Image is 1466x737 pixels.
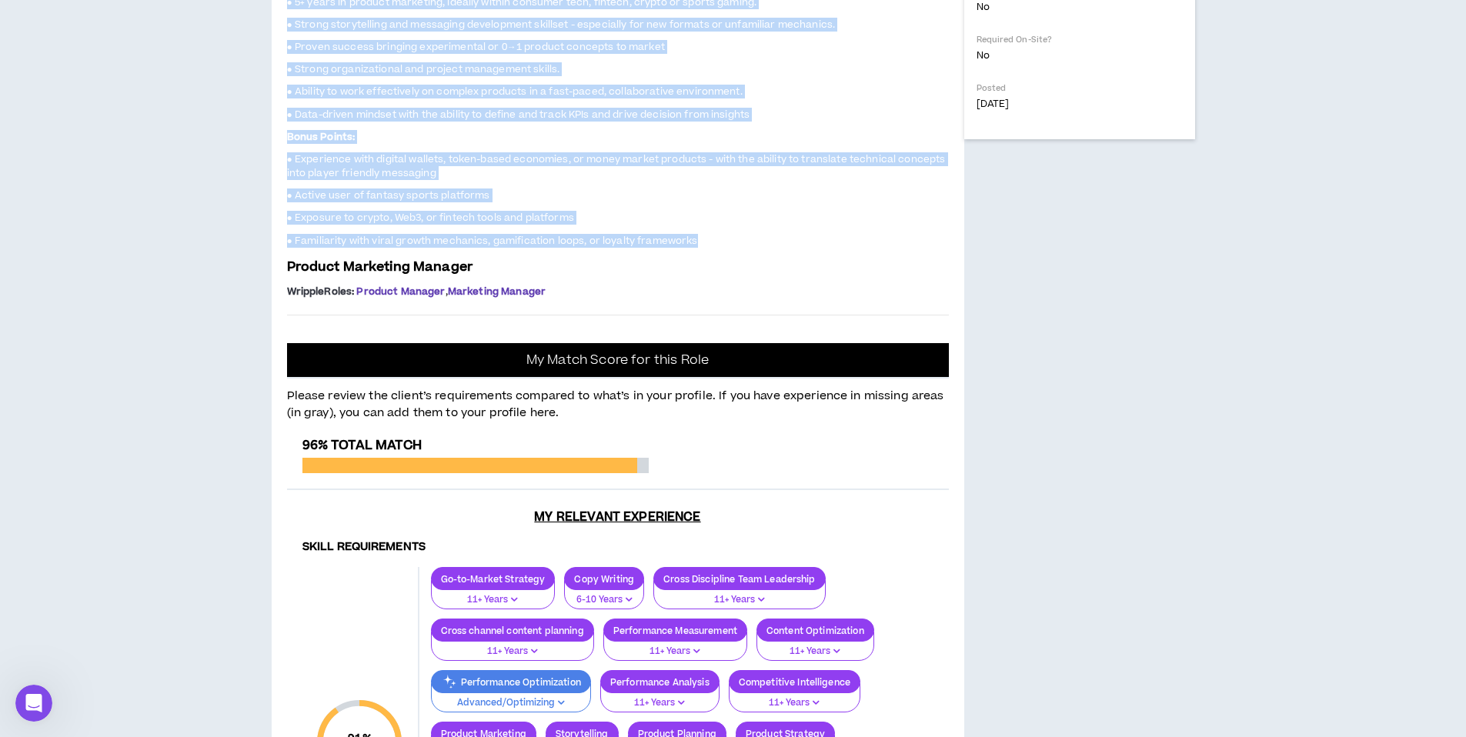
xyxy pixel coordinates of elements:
strong: Bonus Points: [287,130,356,144]
p: Cross Discipline Team Leadership [654,573,824,585]
button: Advanced/Optimizing [431,683,591,712]
iframe: Intercom live chat [15,685,52,722]
span: 96% Total Match [302,436,422,455]
span: Product Manager [356,285,445,298]
p: 11+ Years [610,696,710,710]
span: Marketing Manager [448,285,546,298]
span: ● Exposure to crypto, Web3, or fintech tools and platforms [287,211,574,225]
p: 11+ Years [441,593,546,607]
button: 11+ Years [431,580,556,609]
p: 11+ Years [441,645,584,659]
p: Copy Writing [565,573,643,585]
p: Posted [977,82,1183,94]
p: Competitive Intelligence [730,676,860,688]
button: 11+ Years [729,683,860,712]
p: 6-10 Years [574,593,634,607]
p: 11+ Years [739,696,850,710]
p: [DATE] [977,97,1183,111]
span: Wripple Roles : [287,285,355,298]
button: 11+ Years [603,632,747,661]
p: 11+ Years [663,593,815,607]
button: 6-10 Years [564,580,644,609]
span: ● Active user of fantasy sports platforms [287,188,490,202]
p: Performance Measurement [604,625,746,636]
span: ● Familiarity with viral growth mechanics, gamification loops, or loyalty frameworks [287,234,698,248]
h4: Skill Requirements [302,540,933,555]
button: 11+ Years [653,580,825,609]
p: Content Optimization [757,625,873,636]
p: , [287,285,949,298]
span: ● Experience with digital wallets, token-based economies, or money market products - with the abi... [287,152,946,180]
span: ● Ability to work effectively on complex products in a fast-paced, collaborative environment. [287,85,743,98]
h3: My Relevant Experience [287,509,949,525]
button: 11+ Years [431,632,594,661]
p: Please review the client’s requirements compared to what’s in your profile. If you have experienc... [287,379,949,422]
button: 11+ Years [756,632,874,661]
p: 11+ Years [766,645,864,659]
span: ● Strong organizational and project management skills. [287,62,560,76]
p: Go-to-Market Strategy [432,573,555,585]
p: 11+ Years [613,645,737,659]
p: Performance Analysis [601,676,719,688]
p: No [977,48,1183,62]
p: My Match Score for this Role [526,352,709,368]
span: ● Strong storytelling and messaging development skillset - especially for new formats or unfamili... [287,18,836,32]
p: Cross channel content planning [432,625,593,636]
p: Advanced/Optimizing [441,696,581,710]
span: Product Marketing Manager [287,258,473,276]
p: Required On-Site? [977,34,1183,45]
p: Performance Optimization [432,676,590,688]
span: ● Proven success bringing experimental or 0→1 product concepts to market [287,40,665,54]
span: ● Data-driven mindset with the ability to define and track KPIs and drive decision from insights [287,108,750,122]
button: 11+ Years [600,683,720,712]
